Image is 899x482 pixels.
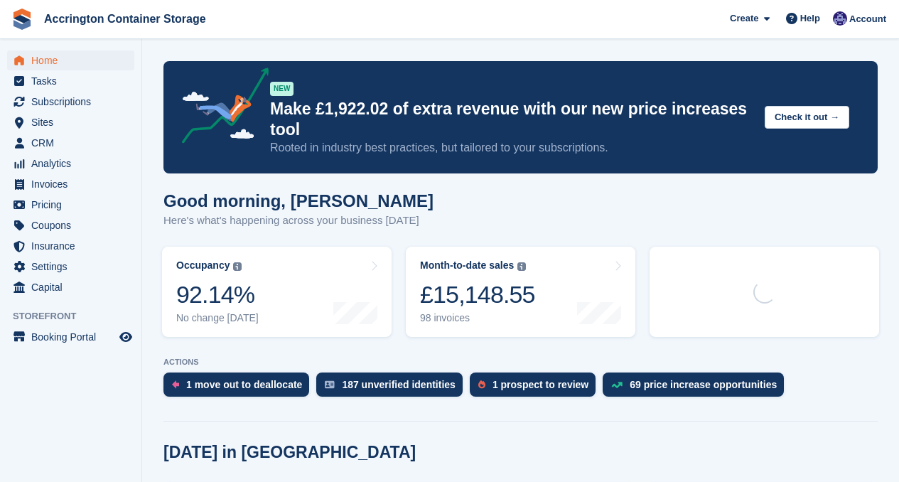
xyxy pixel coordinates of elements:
[420,312,535,324] div: 98 invoices
[31,174,117,194] span: Invoices
[186,379,302,390] div: 1 move out to deallocate
[31,112,117,132] span: Sites
[611,382,623,388] img: price_increase_opportunities-93ffe204e8149a01c8c9dc8f82e8f89637d9d84a8eef4429ea346261dce0b2c0.svg
[176,280,259,309] div: 92.14%
[420,259,514,272] div: Month-to-date sales
[162,247,392,337] a: Occupancy 92.14% No change [DATE]
[7,257,134,277] a: menu
[325,380,335,389] img: verify_identity-adf6edd0f0f0b5bbfe63781bf79b02c33cf7c696d77639b501bdc392416b5a36.svg
[478,380,485,389] img: prospect-51fa495bee0391a8d652442698ab0144808aea92771e9ea1ae160a38d050c398.svg
[7,174,134,194] a: menu
[492,379,588,390] div: 1 prospect to review
[270,99,753,140] p: Make £1,922.02 of extra revenue with our new price increases tool
[270,140,753,156] p: Rooted in industry best practices, but tailored to your subscriptions.
[11,9,33,30] img: stora-icon-8386f47178a22dfd0bd8f6a31ec36ba5ce8667c1dd55bd0f319d3a0aa187defe.svg
[31,133,117,153] span: CRM
[7,215,134,235] a: menu
[420,280,535,309] div: £15,148.55
[517,262,526,271] img: icon-info-grey-7440780725fd019a000dd9b08b2336e03edf1995a4989e88bcd33f0948082b44.svg
[176,259,230,272] div: Occupancy
[7,195,134,215] a: menu
[316,373,470,404] a: 187 unverified identities
[163,373,316,404] a: 1 move out to deallocate
[163,443,416,462] h2: [DATE] in [GEOGRAPHIC_DATA]
[31,154,117,173] span: Analytics
[31,50,117,70] span: Home
[849,12,886,26] span: Account
[170,68,269,149] img: price-adjustments-announcement-icon-8257ccfd72463d97f412b2fc003d46551f7dbcb40ab6d574587a9cd5c0d94...
[765,106,849,129] button: Check it out →
[31,327,117,347] span: Booking Portal
[7,327,134,347] a: menu
[31,71,117,91] span: Tasks
[833,11,847,26] img: Jacob Connolly
[270,82,294,96] div: NEW
[730,11,758,26] span: Create
[7,236,134,256] a: menu
[13,309,141,323] span: Storefront
[470,373,603,404] a: 1 prospect to review
[7,50,134,70] a: menu
[163,358,878,367] p: ACTIONS
[7,133,134,153] a: menu
[31,257,117,277] span: Settings
[31,215,117,235] span: Coupons
[7,92,134,112] a: menu
[31,277,117,297] span: Capital
[800,11,820,26] span: Help
[172,380,179,389] img: move_outs_to_deallocate_icon-f764333ba52eb49d3ac5e1228854f67142a1ed5810a6f6cc68b1a99e826820c5.svg
[176,312,259,324] div: No change [DATE]
[406,247,635,337] a: Month-to-date sales £15,148.55 98 invoices
[630,379,777,390] div: 69 price increase opportunities
[117,328,134,346] a: Preview store
[31,195,117,215] span: Pricing
[233,262,242,271] img: icon-info-grey-7440780725fd019a000dd9b08b2336e03edf1995a4989e88bcd33f0948082b44.svg
[7,71,134,91] a: menu
[163,213,434,229] p: Here's what's happening across your business [DATE]
[38,7,212,31] a: Accrington Container Storage
[31,92,117,112] span: Subscriptions
[7,277,134,297] a: menu
[7,112,134,132] a: menu
[163,191,434,210] h1: Good morning, [PERSON_NAME]
[603,373,791,404] a: 69 price increase opportunities
[31,236,117,256] span: Insurance
[342,379,456,390] div: 187 unverified identities
[7,154,134,173] a: menu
